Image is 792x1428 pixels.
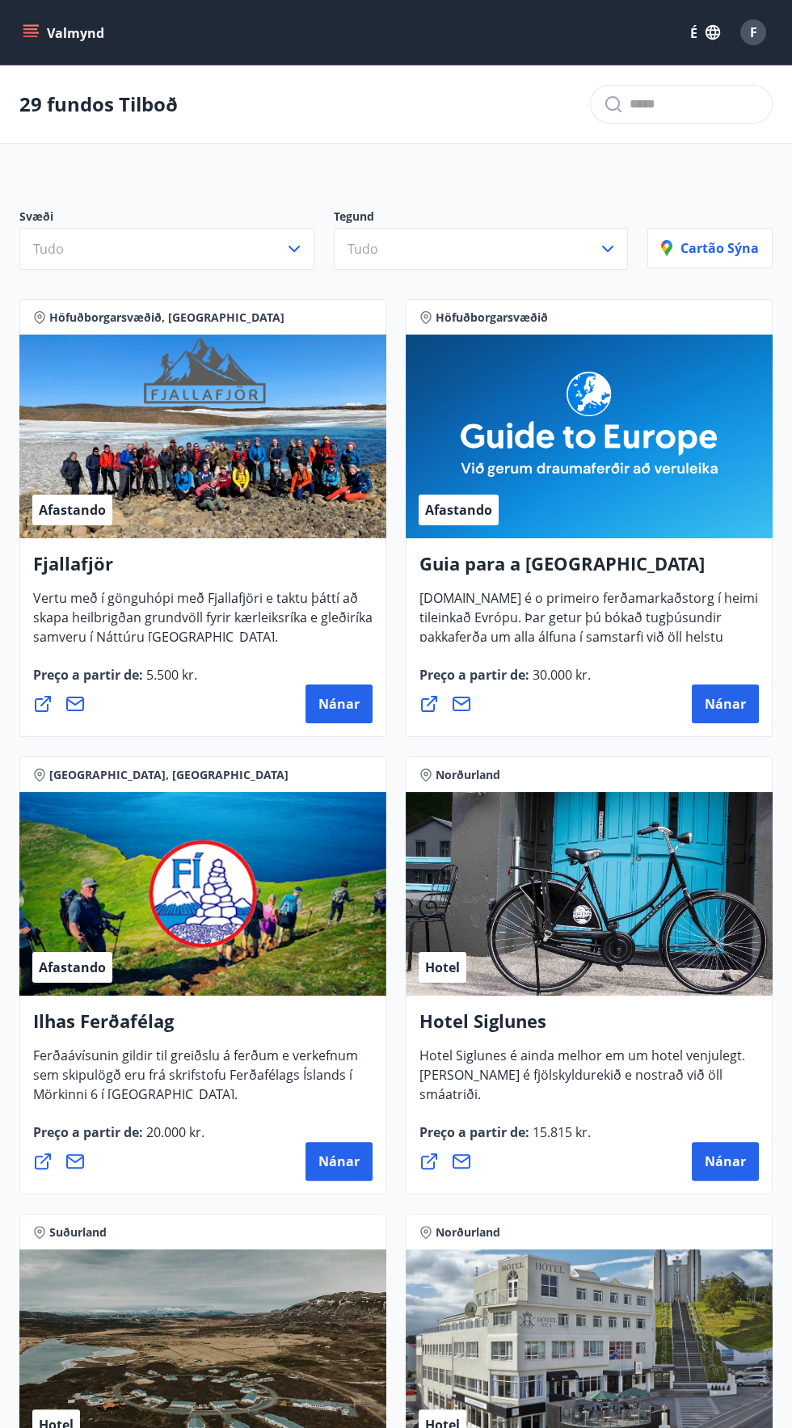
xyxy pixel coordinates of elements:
[139,1123,143,1141] font: :
[533,1123,591,1141] font: 15.815 kr.
[318,695,360,713] font: Nánar
[19,228,314,270] button: Tudo
[318,1152,360,1170] font: Nánar
[436,1224,500,1240] font: Norðurland
[419,589,758,665] font: [DOMAIN_NAME] é o primeiro ferðamarkaðstorg í heimi tileinkað Evrópu. Þar getur þú bókað tugþúsun...
[334,228,629,270] button: Tudo
[33,1009,174,1033] font: Ilhas Ferðafélag
[425,958,460,976] font: Hotel
[39,958,106,976] font: Afastando
[19,91,178,117] font: 29 fundos Tilboð
[33,551,113,575] font: Fjallafjör
[705,695,746,713] font: Nánar
[305,685,373,723] button: Nánar
[33,240,64,258] font: Tudo
[525,1123,529,1141] font: :
[19,18,111,47] button: menu
[39,501,106,519] font: Afastando
[692,685,759,723] button: Nánar
[425,501,492,519] font: Afastando
[33,666,139,684] font: Preço a partir de
[734,13,773,52] button: F
[139,666,143,684] font: :
[348,240,378,258] font: Tudo
[690,24,697,42] font: É
[305,1142,373,1181] button: Nánar
[49,310,284,325] font: Höfuðborgarsvæðið, [GEOGRAPHIC_DATA]
[419,1047,745,1103] font: Hotel Siglunes é ainda melhor em um hotel venjulegt. [PERSON_NAME] é fjölskyldurekið e nostrað vi...
[19,209,53,224] font: Svæði
[533,666,591,684] font: 30.000 kr.
[419,1123,525,1141] font: Preço a partir de
[692,1142,759,1181] button: Nánar
[334,209,374,224] font: Tegund
[146,666,197,684] font: 5.500 kr.
[33,1123,139,1141] font: Preço a partir de
[436,310,548,325] font: Höfuðborgarsvæðið
[49,1224,107,1240] font: Suðurland
[436,767,500,782] font: Norðurland
[419,1009,546,1033] font: Hotel Siglunes
[705,1152,746,1170] font: Nánar
[49,767,289,782] font: [GEOGRAPHIC_DATA], [GEOGRAPHIC_DATA]
[647,228,773,268] button: Cartão Sýna
[146,1123,204,1141] font: 20.000 kr.
[33,589,373,646] font: Vertu með í gönguhópi með Fjallafjöri e taktu þáttí að skapa heilbrigðan grundvöll fyrir kærleiks...
[525,666,529,684] font: :
[47,24,104,42] font: Valmynd
[419,666,525,684] font: Preço a partir de
[680,239,759,257] font: Cartão Sýna
[679,17,731,48] button: É
[33,1047,358,1103] font: Ferðaávísunin gildir til greiðslu á ferðum e verkefnum sem skipulögð eru frá skrifstofu Ferðaféla...
[750,23,757,41] font: F
[419,551,705,575] font: Guia para a [GEOGRAPHIC_DATA]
